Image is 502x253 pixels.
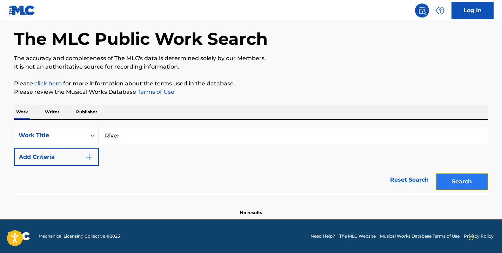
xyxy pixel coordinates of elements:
a: Need Help? [310,233,335,239]
p: The accuracy and completeness of The MLC's data is determined solely by our Members. [14,54,488,63]
img: search [418,6,426,15]
p: Publisher [74,105,99,119]
a: The MLC Website [339,233,376,239]
a: Reset Search [387,172,432,188]
a: Public Search [415,3,429,17]
h1: The MLC Public Work Search [14,28,268,49]
a: Terms of Use [136,89,174,95]
div: Drag [469,226,473,247]
button: Add Criteria [14,148,99,166]
p: It is not an authoritative source for recording information. [14,63,488,71]
div: Help [433,3,447,17]
img: logo [8,232,30,240]
a: Musical Works Database Terms of Use [380,233,460,239]
a: click here [34,80,62,87]
p: Writer [43,105,61,119]
a: Privacy Policy [464,233,494,239]
a: Log In [451,2,494,19]
p: Work [14,105,30,119]
img: MLC Logo [8,5,35,15]
button: Search [436,173,488,190]
span: Mechanical Licensing Collective © 2025 [39,233,120,239]
p: Please review the Musical Works Database [14,88,488,96]
img: help [436,6,444,15]
p: Please for more information about the terms used in the database. [14,79,488,88]
img: 9d2ae6d4665cec9f34b9.svg [85,153,93,161]
form: Search Form [14,127,488,194]
iframe: Chat Widget [467,219,502,253]
p: No results [240,201,262,216]
div: Work Title [19,131,82,140]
